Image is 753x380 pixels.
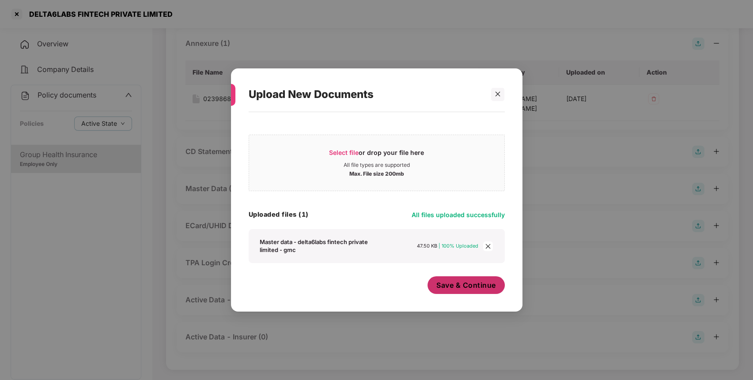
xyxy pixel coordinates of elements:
div: Max. File size 200mb [349,169,404,177]
div: All file types are supported [344,162,410,169]
div: Upload New Documents [249,77,484,112]
button: Save & Continue [428,276,505,294]
span: close [495,91,501,97]
h4: Uploaded files (1) [249,210,309,219]
span: Select file [329,149,359,156]
div: or drop your file here [329,148,424,162]
span: | 100% Uploaded [439,243,478,249]
span: 47.50 KB [417,243,437,249]
span: All files uploaded successfully [412,211,505,218]
span: Select fileor drop your file hereAll file types are supportedMax. File size 200mb [249,142,504,184]
span: Save & Continue [436,280,496,290]
span: close [483,241,493,251]
div: Master data - delta6labs fintech private limited - gmc [260,238,380,254]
